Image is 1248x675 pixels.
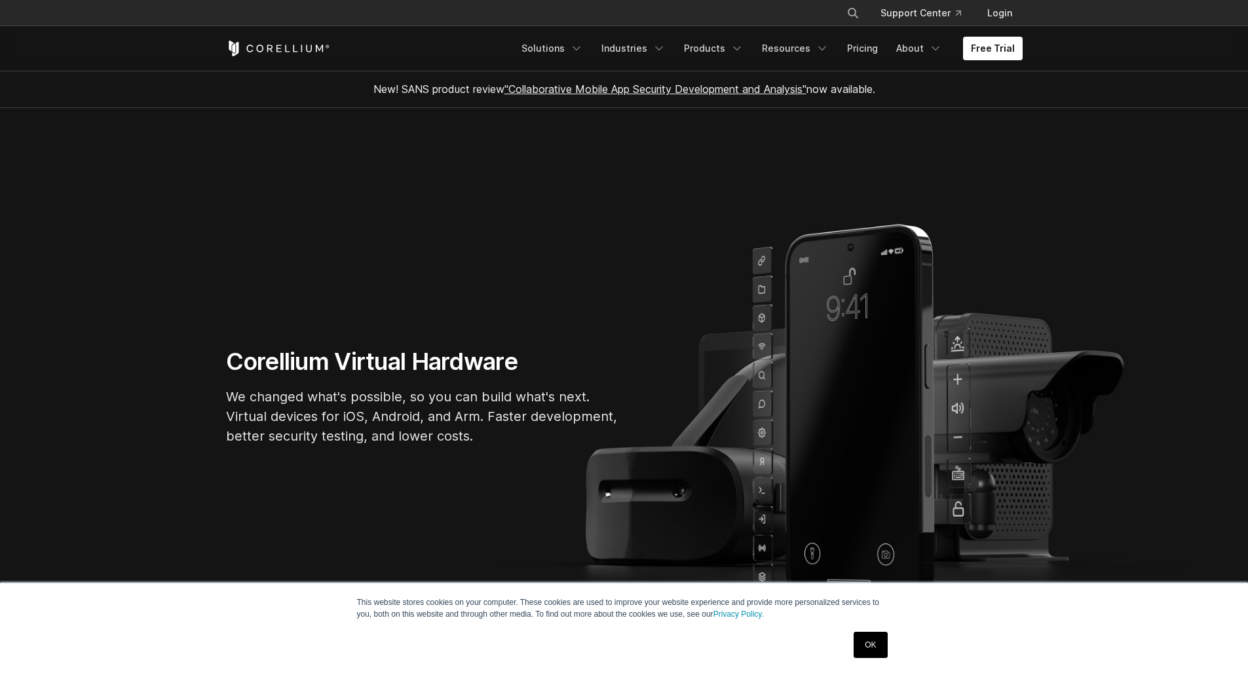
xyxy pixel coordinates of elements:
a: Pricing [839,37,886,60]
button: Search [841,1,865,25]
a: Solutions [514,37,591,60]
a: Industries [594,37,673,60]
span: New! SANS product review now available. [373,82,875,96]
div: Navigation Menu [831,1,1023,25]
a: Privacy Policy. [713,610,764,619]
a: "Collaborative Mobile App Security Development and Analysis" [504,82,806,96]
a: Login [977,1,1023,25]
a: Corellium Home [226,41,330,56]
a: Resources [754,37,837,60]
p: We changed what's possible, so you can build what's next. Virtual devices for iOS, Android, and A... [226,387,619,446]
h1: Corellium Virtual Hardware [226,347,619,376]
a: OK [854,632,887,658]
div: Navigation Menu [514,37,1023,60]
a: About [888,37,950,60]
a: Free Trial [963,37,1023,60]
p: This website stores cookies on your computer. These cookies are used to improve your website expe... [357,596,892,620]
a: Products [676,37,751,60]
a: Support Center [870,1,972,25]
